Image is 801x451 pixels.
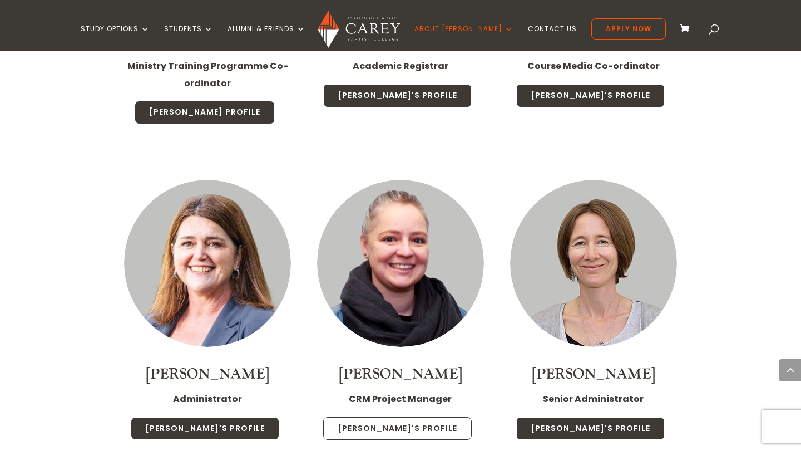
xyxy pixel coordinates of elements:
[146,365,269,384] a: [PERSON_NAME]
[527,60,660,72] strong: Course Media Co-ordinator
[173,393,242,405] strong: Administrator
[127,60,288,89] strong: Ministry Training Programme Co-ordinator
[591,18,666,40] a: Apply Now
[516,417,665,440] a: [PERSON_NAME]'s Profile
[318,11,399,48] img: Carey Baptist College
[532,365,655,384] a: [PERSON_NAME]
[353,60,448,72] strong: Academic Registrar
[339,365,462,384] a: [PERSON_NAME]
[135,101,275,124] a: [PERSON_NAME] Profile
[414,25,513,51] a: About [PERSON_NAME]
[528,25,577,51] a: Contact Us
[349,393,452,405] strong: CRM Project Manager
[323,417,472,440] a: [PERSON_NAME]'s Profile
[516,84,665,107] a: [PERSON_NAME]'s Profile
[81,25,150,51] a: Study Options
[131,417,279,440] a: [PERSON_NAME]'s Profile
[124,180,291,347] img: Julie Polglaze
[228,25,305,51] a: Alumni & Friends
[164,25,213,51] a: Students
[543,393,644,405] strong: Senior Administrator
[323,84,472,107] a: [PERSON_NAME]'s Profile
